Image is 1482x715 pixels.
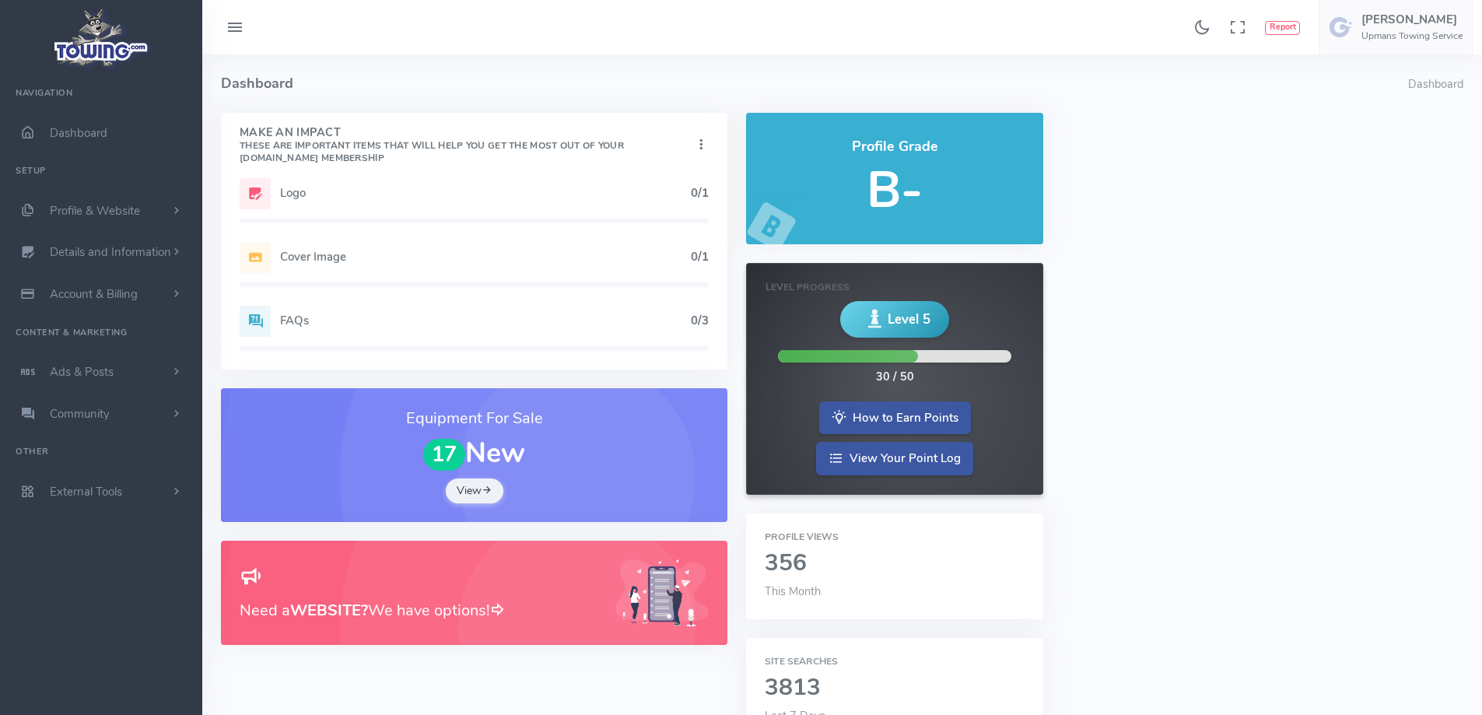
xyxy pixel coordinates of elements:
[50,203,140,219] span: Profile & Website
[765,675,1024,701] h2: 3813
[423,439,465,471] span: 17
[50,286,138,302] span: Account & Billing
[50,245,171,261] span: Details and Information
[766,282,1023,293] h6: Level Progress
[50,406,110,422] span: Community
[691,314,709,327] h5: 0/3
[876,369,914,386] div: 30 / 50
[1265,21,1300,35] button: Report
[240,407,709,430] h3: Equipment For Sale
[765,584,821,599] span: This Month
[888,310,930,329] span: Level 5
[765,657,1024,667] h6: Site Searches
[691,187,709,199] h5: 0/1
[50,484,122,499] span: External Tools
[1329,15,1354,40] img: user-image
[280,187,691,199] h5: Logo
[765,163,1024,218] h5: B-
[240,139,624,164] small: These are important items that will help you get the most out of your [DOMAIN_NAME] Membership
[221,54,1408,113] h4: Dashboard
[240,598,597,622] h3: Need a We have options!
[691,251,709,263] h5: 0/1
[765,551,1024,577] h2: 356
[1408,76,1463,93] li: Dashboard
[1361,31,1463,41] h6: Upmans Towing Service
[280,251,691,263] h5: Cover Image
[280,314,691,327] h5: FAQs
[50,125,107,141] span: Dashboard
[819,401,971,435] a: How to Earn Points
[50,364,114,380] span: Ads & Posts
[615,559,709,627] img: Generic placeholder image
[240,127,693,164] h4: Make An Impact
[240,438,709,471] h1: New
[816,442,973,475] a: View Your Point Log
[290,600,368,621] b: WEBSITE?
[765,532,1024,542] h6: Profile Views
[446,478,503,503] a: View
[765,139,1024,155] h4: Profile Grade
[1361,13,1463,26] h5: [PERSON_NAME]
[49,5,154,71] img: logo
